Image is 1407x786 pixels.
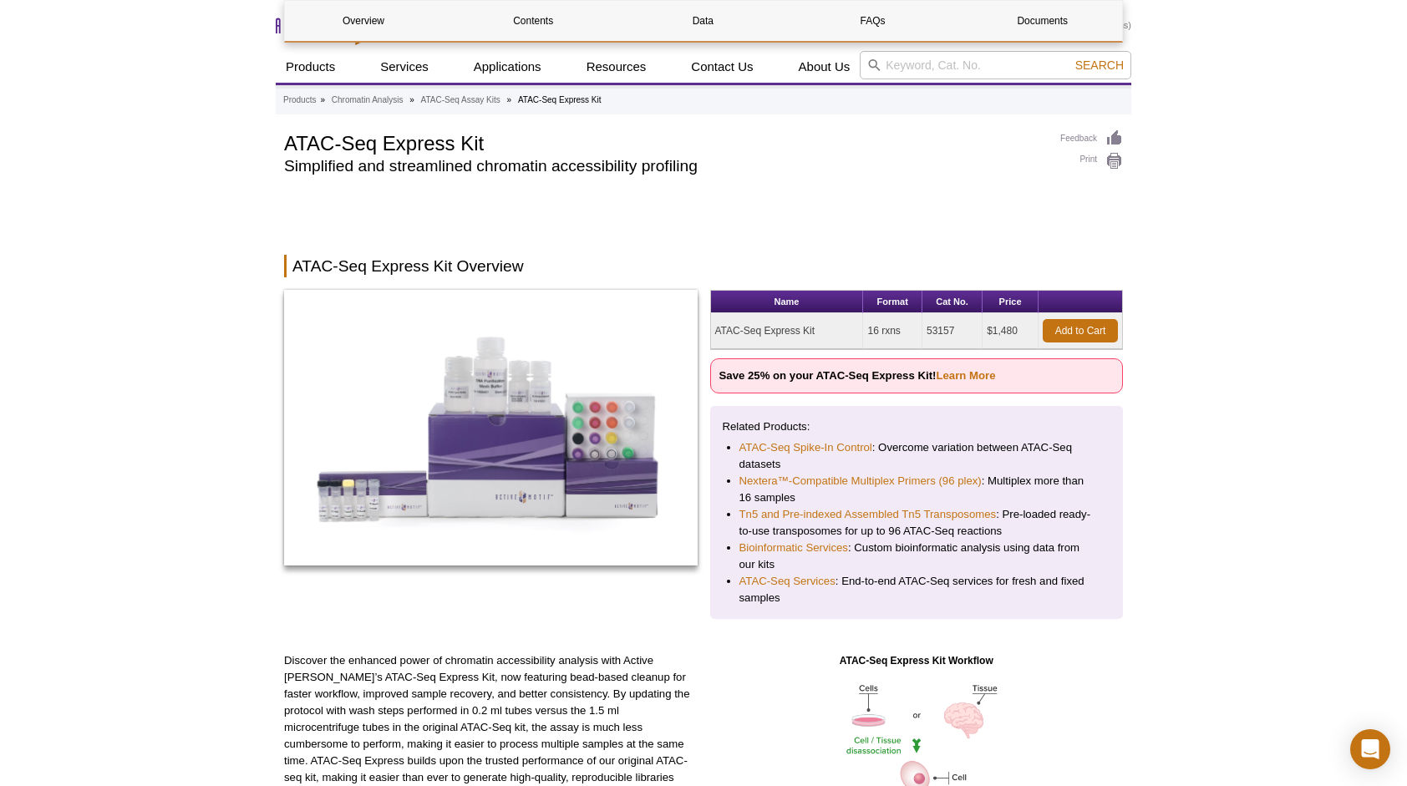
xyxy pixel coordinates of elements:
a: Print [1060,152,1123,170]
a: Documents [964,1,1121,41]
li: : End-to-end ATAC-Seq services for fresh and fixed samples [739,573,1095,606]
li: » [320,95,325,104]
li: ATAC-Seq Express Kit [518,95,602,104]
a: ATAC-Seq Assay Kits [421,93,500,108]
a: Add to Cart [1043,319,1118,342]
a: Contact Us [681,51,763,83]
li: : Multiplex more than 16 samples [739,473,1095,506]
a: Chromatin Analysis [332,93,404,108]
td: ATAC-Seq Express Kit [711,313,864,349]
a: Contents [455,1,612,41]
li: » [507,95,512,104]
a: FAQs [795,1,952,41]
a: Learn More [936,369,995,382]
li: : Overcome variation between ATAC-Seq datasets [739,439,1095,473]
a: About Us [789,51,861,83]
li: : Custom bioinformatic analysis using data from our kits [739,540,1095,573]
img: ATAC-Seq Express Kit [284,290,698,565]
a: Overview [285,1,442,41]
a: Products [283,93,316,108]
a: Services [370,51,439,83]
a: Tn5 and Pre-indexed Assembled Tn5 Transposomes [739,506,997,523]
li: : Pre-loaded ready-to-use transposomes for up to 96 ATAC-Seq reactions [739,506,1095,540]
h2: Simplified and streamlined chromatin accessibility profiling [284,159,1044,174]
a: Feedback [1060,129,1123,148]
h1: ATAC-Seq Express Kit [284,129,1044,155]
a: Resources [577,51,657,83]
a: Data [624,1,781,41]
td: $1,480 [983,313,1039,349]
div: Open Intercom Messenger [1350,729,1390,769]
strong: ATAC-Seq Express Kit Workflow [840,655,993,667]
p: Related Products: [723,418,1111,435]
a: Nextera™-Compatible Multiplex Primers (96 plex) [739,473,982,489]
td: 53157 [922,313,983,349]
a: Products [276,51,345,83]
a: Bioinformatic Services [739,540,848,556]
li: » [409,95,414,104]
a: ATAC-Seq Services [739,573,836,590]
th: Cat No. [922,291,983,313]
h2: ATAC-Seq Express Kit Overview [284,255,1123,277]
a: Applications [464,51,551,83]
button: Search [1070,58,1129,73]
th: Price [983,291,1039,313]
td: 16 rxns [863,313,922,349]
span: Search [1075,58,1124,72]
th: Format [863,291,922,313]
a: ATAC-Seq Spike-In Control [739,439,872,456]
input: Keyword, Cat. No. [860,51,1131,79]
th: Name [711,291,864,313]
strong: Save 25% on your ATAC-Seq Express Kit! [719,369,996,382]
